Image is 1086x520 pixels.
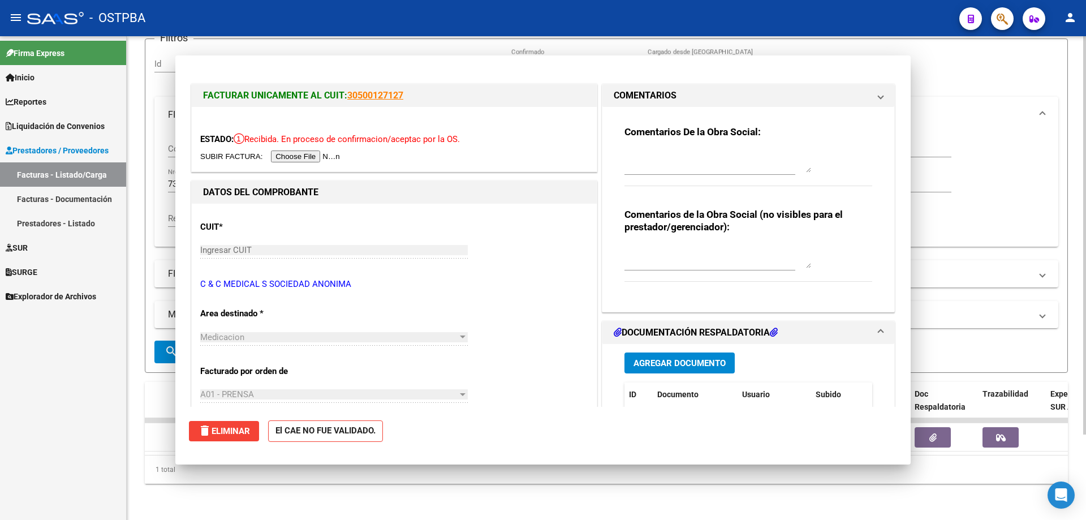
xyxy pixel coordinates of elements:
[234,134,460,144] span: Recibida. En proceso de confirmacion/aceptac por la OS.
[624,383,653,407] datatable-header-cell: ID
[738,383,811,407] datatable-header-cell: Usuario
[347,90,403,101] a: 30500127127
[982,389,1028,398] span: Trazabilidad
[6,47,64,59] span: Firma Express
[6,71,35,84] span: Inicio
[1048,482,1075,509] div: Open Intercom Messenger
[633,358,726,368] span: Agregar Documento
[268,420,383,442] strong: El CAE NO FUE VALIDADO.
[614,326,778,339] h1: DOCUMENTACIÓN RESPALDATORIA
[200,332,244,342] span: Medicacion
[89,6,145,31] span: - OSTPBA
[742,390,770,399] span: Usuario
[9,11,23,24] mat-icon: menu
[200,389,254,399] span: A01 - PRENSA
[168,308,1031,321] mat-panel-title: MAS FILTROS
[6,266,37,278] span: SURGE
[978,382,1046,432] datatable-header-cell: Trazabilidad
[154,30,193,46] h3: Filtros
[200,307,317,320] p: Area destinado *
[145,455,1068,484] div: 1 total
[200,365,317,378] p: Facturado por orden de
[915,389,966,411] span: Doc Respaldatoria
[203,90,347,101] span: FACTURAR UNICAMENTE AL CUIT:
[624,209,843,233] strong: Comentarios de la Obra Social (no visibles para el prestador/gerenciador):
[811,383,868,407] datatable-header-cell: Subido
[168,109,1031,121] mat-panel-title: FILTROS DEL COMPROBANTE
[653,383,738,407] datatable-header-cell: Documento
[168,144,260,154] span: Comprobante Tipo
[868,383,924,407] datatable-header-cell: Acción
[6,144,109,157] span: Prestadores / Proveedores
[198,424,212,437] mat-icon: delete
[624,126,761,137] strong: Comentarios De la Obra Social:
[6,120,105,132] span: Liquidación de Convenios
[203,187,318,197] strong: DATOS DEL COMPROBANTE
[602,321,894,344] mat-expansion-panel-header: DOCUMENTACIÓN RESPALDATORIA
[6,290,96,303] span: Explorador de Archivos
[200,134,234,144] span: ESTADO:
[1063,11,1077,24] mat-icon: person
[6,242,28,254] span: SUR
[614,89,676,102] h1: COMENTARIOS
[629,390,636,399] span: ID
[602,107,894,312] div: COMENTARIOS
[165,347,277,357] span: Buscar Comprobante
[165,345,178,358] mat-icon: search
[200,221,317,234] p: CUIT
[168,268,1031,280] mat-panel-title: FILTROS DE INTEGRACION
[6,96,46,108] span: Reportes
[602,84,894,107] mat-expansion-panel-header: COMENTARIOS
[816,390,841,399] span: Subido
[189,421,259,441] button: Eliminar
[200,278,588,291] p: C & C MEDICAL S SOCIEDAD ANONIMA
[624,353,735,373] button: Agregar Documento
[198,426,250,436] span: Eliminar
[657,390,699,399] span: Documento
[910,382,978,432] datatable-header-cell: Doc Respaldatoria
